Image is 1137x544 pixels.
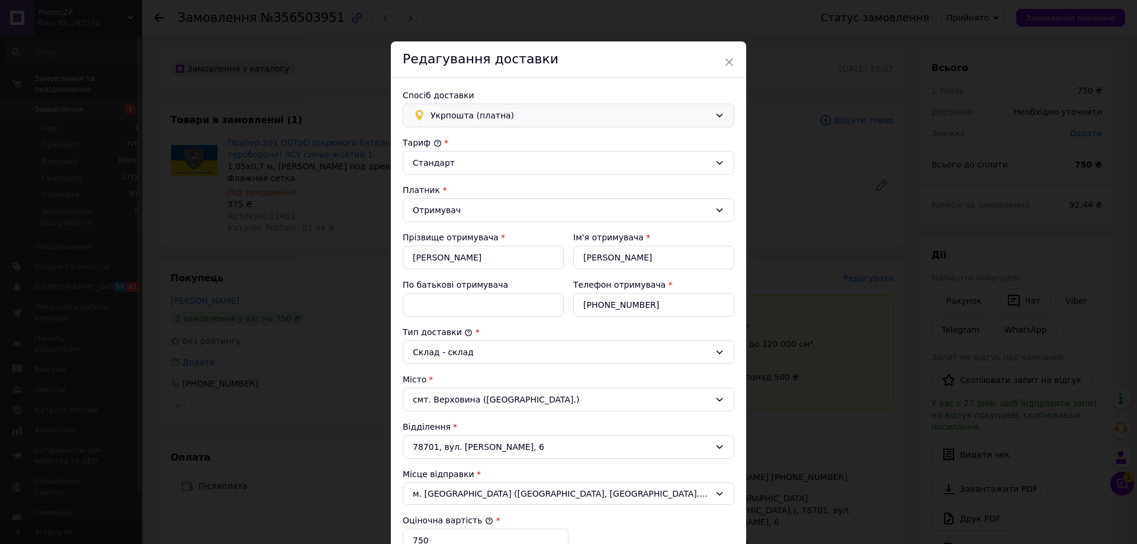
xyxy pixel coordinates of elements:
[403,326,734,338] div: Тип доставки
[431,109,710,122] span: Укрпошта (платна)
[413,346,710,359] div: Склад - склад
[413,488,710,500] span: м. [GEOGRAPHIC_DATA] ([GEOGRAPHIC_DATA], [GEOGRAPHIC_DATA].); 69118, вул. [PERSON_NAME], 1
[403,388,734,411] div: смт. Верховина ([GEOGRAPHIC_DATA].)
[413,156,710,169] div: Стандарт
[413,204,710,217] div: Отримувач
[403,374,734,385] div: Місто
[403,421,734,433] div: Відділення
[403,516,493,525] label: Оціночна вартість
[403,184,734,196] div: Платник
[573,293,734,317] input: +380
[403,468,734,480] div: Місце відправки
[573,233,644,242] label: Ім'я отримувача
[573,280,666,289] label: Телефон отримувача
[403,137,734,149] div: Тариф
[403,233,499,242] label: Прізвище отримувача
[403,280,508,289] label: По батькові отримувача
[724,52,734,72] span: ×
[403,89,734,101] div: Спосіб доставки
[403,435,734,459] div: 78701, вул. [PERSON_NAME], 6
[391,41,746,78] div: Редагування доставки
